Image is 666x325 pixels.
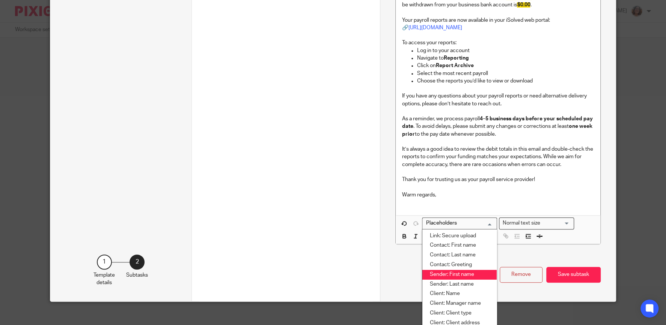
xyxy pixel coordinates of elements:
[500,267,542,283] button: Remove
[417,70,594,77] p: Select the most recent payroll
[402,124,593,136] strong: one week prior
[422,250,497,260] li: Contact: Last name
[422,241,497,250] li: Contact: First name
[443,55,469,61] strong: Reporting
[422,231,497,241] li: Link: Secure upload
[402,92,594,108] p: If you have any questions about your payroll reports or need alternative delivery options, please...
[402,16,594,32] p: Your payroll reports are now available in your iSolved web portal: 🔗
[126,271,148,279] p: Subtasks
[402,176,594,183] p: Thank you for trusting us as your payroll service provider!
[402,39,594,46] p: To access your reports:
[417,47,594,54] p: Log in to your account
[542,219,570,227] input: Search for option
[417,54,594,62] p: Navigate to
[130,255,145,270] div: 2
[402,191,594,199] p: Warm regards,
[501,219,542,227] span: Normal text size
[417,62,594,69] p: Click on
[517,2,530,7] span: $0.00
[499,217,574,229] div: Search for option
[423,219,493,227] input: Search for option
[422,217,497,229] div: Search for option
[417,77,594,85] p: Choose the reports you’d like to view or download
[422,217,497,229] div: Placeholders
[97,255,112,270] div: 1
[546,267,601,283] button: Save subtask
[402,115,594,138] p: As a reminder, we process payroll . To avoid delays, please submit any changes or corrections at ...
[402,145,594,168] p: It’s always a good idea to review the debit totals in this email and double-check the reports to ...
[422,280,497,289] li: Sender: Last name
[422,270,497,280] li: Sender: First name
[422,309,497,318] li: Client: Client type
[422,299,497,309] li: Client: Manager name
[93,271,115,287] p: Template details
[402,116,594,129] strong: 4–5 business days before your scheduled pay date
[422,260,497,270] li: Contact: Greeting
[408,25,462,30] a: [URL][DOMAIN_NAME]
[422,289,497,299] li: Client: Name
[499,217,574,229] div: Text styles
[435,63,473,68] strong: Report Archive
